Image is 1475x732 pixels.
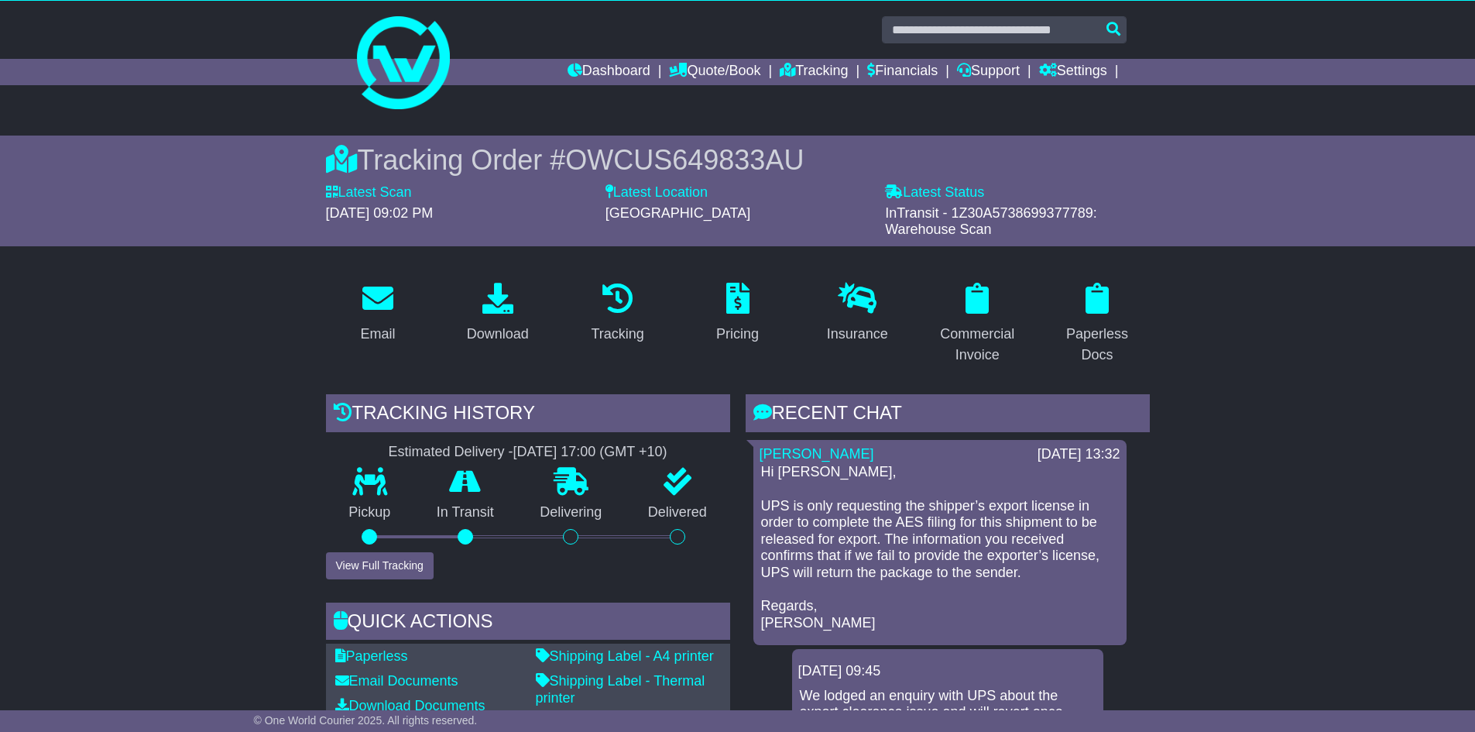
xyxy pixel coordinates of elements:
[536,673,705,706] a: Shipping Label - Thermal printer
[867,59,938,85] a: Financials
[885,205,1097,238] span: InTransit - 1Z30A5738699377789: Warehouse Scan
[350,277,405,350] a: Email
[827,324,888,345] div: Insurance
[581,277,653,350] a: Tracking
[780,59,848,85] a: Tracking
[360,324,395,345] div: Email
[326,184,412,201] label: Latest Scan
[326,504,414,521] p: Pickup
[798,663,1097,680] div: [DATE] 09:45
[1039,59,1107,85] a: Settings
[326,552,434,579] button: View Full Tracking
[605,205,750,221] span: [GEOGRAPHIC_DATA]
[669,59,760,85] a: Quote/Book
[1038,446,1120,463] div: [DATE] 13:32
[706,277,769,350] a: Pricing
[817,277,898,350] a: Insurance
[326,603,730,644] div: Quick Actions
[1045,277,1150,371] a: Paperless Docs
[716,324,759,345] div: Pricing
[513,444,667,461] div: [DATE] 17:00 (GMT +10)
[935,324,1020,366] div: Commercial Invoice
[326,394,730,436] div: Tracking history
[760,446,874,462] a: [PERSON_NAME]
[467,324,529,345] div: Download
[761,464,1119,631] p: Hi [PERSON_NAME], UPS is only requesting the shipper’s export license in order to complete the AE...
[254,714,478,727] span: © One World Courier 2025. All rights reserved.
[335,673,458,689] a: Email Documents
[326,143,1150,177] div: Tracking Order #
[1055,324,1140,366] div: Paperless Docs
[335,698,485,713] a: Download Documents
[536,648,714,664] a: Shipping Label - A4 printer
[591,324,643,345] div: Tracking
[746,394,1150,436] div: RECENT CHAT
[605,184,708,201] label: Latest Location
[885,184,984,201] label: Latest Status
[413,504,517,521] p: In Transit
[625,504,730,521] p: Delivered
[565,144,804,176] span: OWCUS649833AU
[326,444,730,461] div: Estimated Delivery -
[957,59,1020,85] a: Support
[568,59,650,85] a: Dashboard
[925,277,1030,371] a: Commercial Invoice
[326,205,434,221] span: [DATE] 09:02 PM
[517,504,626,521] p: Delivering
[335,648,408,664] a: Paperless
[457,277,539,350] a: Download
